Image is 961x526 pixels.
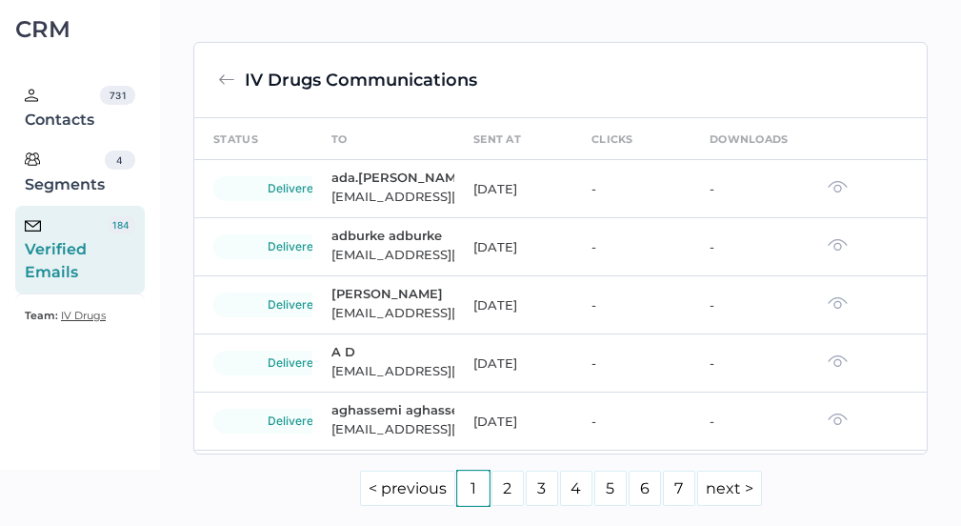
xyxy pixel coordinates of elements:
a: Page 7 [663,471,695,506]
div: A D [331,344,450,359]
td: [DATE] [454,393,572,451]
td: [DATE] [454,276,572,334]
td: - [691,334,809,393]
div: delivered [213,351,373,375]
td: [DATE] [454,451,572,509]
div: CRM [15,21,145,38]
div: delivered [213,409,373,434]
div: adburke adburke [331,228,450,243]
div: status [213,129,258,150]
img: eye-dark-gray.f4908118.svg [828,180,848,193]
a: Previous page [360,471,455,506]
div: 184 [108,215,135,234]
td: [DATE] [454,334,572,393]
div: Contacts [25,86,100,131]
div: [EMAIL_ADDRESS][PERSON_NAME][DOMAIN_NAME] [331,185,450,208]
div: 4 [105,151,135,170]
img: eye-dark-gray.f4908118.svg [828,413,848,426]
div: ada.[PERSON_NAME].[PERSON_NAME] [331,170,450,185]
div: IV Drugs Communications [245,67,477,93]
td: - [572,160,691,218]
div: downloads [710,129,789,150]
div: [PERSON_NAME] [331,286,450,301]
div: clicks [591,129,633,150]
img: eye-dark-gray.f4908118.svg [828,238,848,252]
a: Page 6 [629,471,661,506]
a: Page 4 [560,471,592,506]
a: Page 3 [526,471,558,506]
div: [EMAIL_ADDRESS][DOMAIN_NAME] [331,417,450,440]
img: back-arrow-grey.72011ae3.svg [218,71,235,89]
div: aghassemi aghassemi [331,402,450,417]
a: Page 2 [491,471,524,506]
div: delivered [213,234,373,259]
td: - [691,393,809,451]
div: [EMAIL_ADDRESS][DOMAIN_NAME] [331,243,450,266]
img: eye-dark-gray.f4908118.svg [828,354,848,368]
img: segments.b9481e3d.svg [25,152,40,167]
div: [EMAIL_ADDRESS][DOMAIN_NAME] [331,301,450,324]
div: sent at [473,129,521,150]
a: Team: IV Drugs [25,304,106,327]
div: [EMAIL_ADDRESS][DOMAIN_NAME] [331,359,450,382]
div: Segments [25,151,105,196]
div: to [331,129,348,150]
td: [DATE] [454,218,572,276]
a: Page 5 [594,471,627,506]
img: email-icon-black.c777dcea.svg [25,220,41,232]
td: - [572,276,691,334]
div: 731 [100,86,135,105]
div: delivered [213,293,373,317]
td: [DATE] [454,160,572,218]
div: delivered [213,176,373,201]
td: - [572,451,691,509]
td: - [572,334,691,393]
img: person.20a629c4.svg [25,89,38,102]
td: - [572,218,691,276]
div: Verified Emails [25,215,108,284]
ul: Pagination [193,470,928,507]
td: - [691,218,809,276]
td: - [691,451,809,509]
span: IV Drugs [61,309,106,322]
img: eye-dark-gray.f4908118.svg [828,296,848,310]
td: - [691,160,809,218]
td: - [691,276,809,334]
td: - [572,393,691,451]
a: Page 1 is your current page [457,471,490,506]
a: Next page [697,471,762,506]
